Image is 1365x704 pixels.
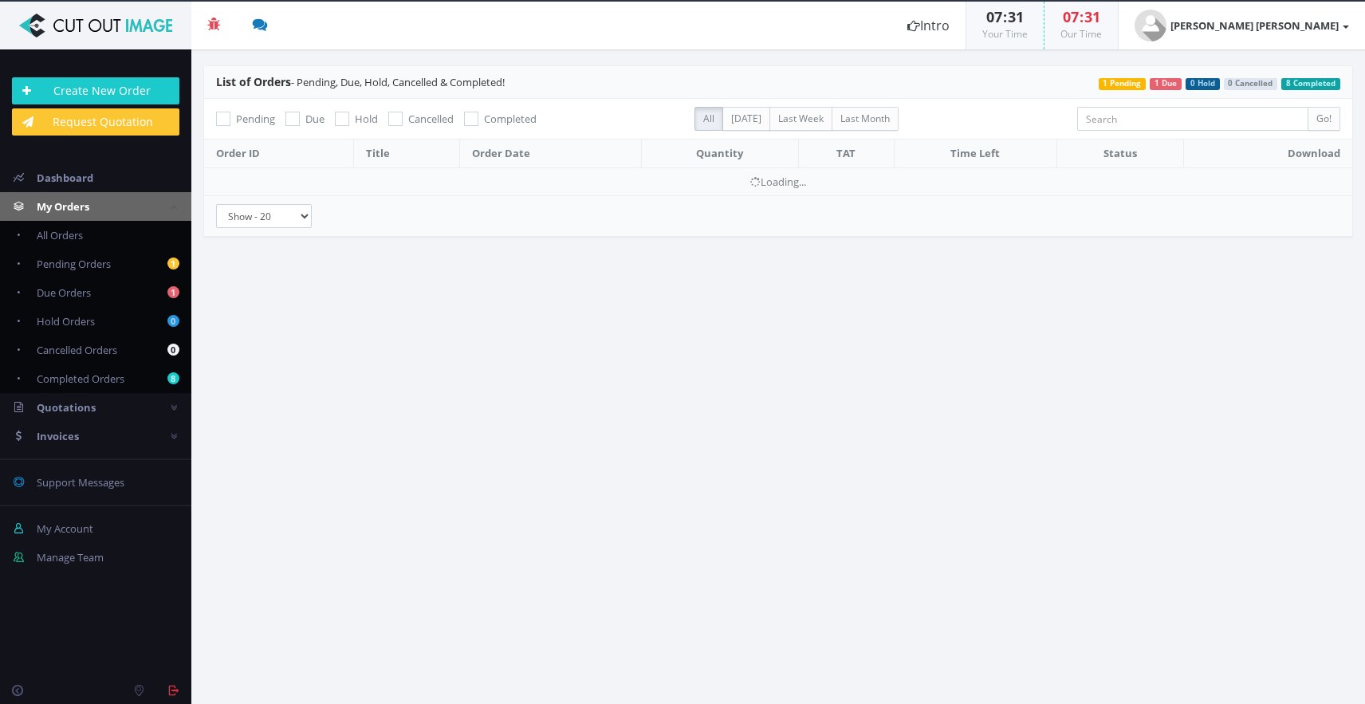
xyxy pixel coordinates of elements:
[694,107,723,131] label: All
[1008,7,1024,26] span: 31
[216,75,505,89] span: - Pending, Due, Hold, Cancelled & Completed!
[1060,27,1102,41] small: Our Time
[722,107,770,131] label: [DATE]
[1063,7,1079,26] span: 07
[204,167,1352,195] td: Loading...
[1119,2,1365,49] a: [PERSON_NAME] [PERSON_NAME]
[1079,7,1084,26] span: :
[37,400,96,415] span: Quotations
[37,228,83,242] span: All Orders
[460,140,642,168] th: Order Date
[1281,78,1340,90] span: 8 Completed
[484,112,537,126] span: Completed
[891,2,966,49] a: Intro
[355,112,378,126] span: Hold
[1084,7,1100,26] span: 31
[696,146,743,160] span: Quantity
[408,112,454,126] span: Cancelled
[1186,78,1220,90] span: 0 Hold
[12,77,179,104] a: Create New Order
[1099,78,1147,90] span: 1 Pending
[236,112,275,126] span: Pending
[167,315,179,327] b: 0
[353,140,459,168] th: Title
[1184,140,1352,168] th: Download
[37,521,93,536] span: My Account
[167,344,179,356] b: 0
[832,107,899,131] label: Last Month
[37,199,89,214] span: My Orders
[37,285,91,300] span: Due Orders
[37,314,95,328] span: Hold Orders
[216,74,291,89] span: List of Orders
[12,14,179,37] img: Cut Out Image
[37,343,117,357] span: Cancelled Orders
[895,140,1057,168] th: Time Left
[37,475,124,490] span: Support Messages
[1056,140,1184,168] th: Status
[769,107,832,131] label: Last Week
[167,372,179,384] b: 8
[204,140,353,168] th: Order ID
[1150,78,1182,90] span: 1 Due
[1002,7,1008,26] span: :
[1308,107,1340,131] input: Go!
[37,550,104,564] span: Manage Team
[37,429,79,443] span: Invoices
[1135,10,1166,41] img: user_default.jpg
[982,27,1028,41] small: Your Time
[986,7,1002,26] span: 07
[305,112,325,126] span: Due
[167,258,179,269] b: 1
[37,171,93,185] span: Dashboard
[37,372,124,386] span: Completed Orders
[798,140,894,168] th: TAT
[1170,18,1339,33] strong: [PERSON_NAME] [PERSON_NAME]
[1224,78,1278,90] span: 0 Cancelled
[167,286,179,298] b: 1
[37,257,111,271] span: Pending Orders
[1077,107,1308,131] input: Search
[12,108,179,136] a: Request Quotation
